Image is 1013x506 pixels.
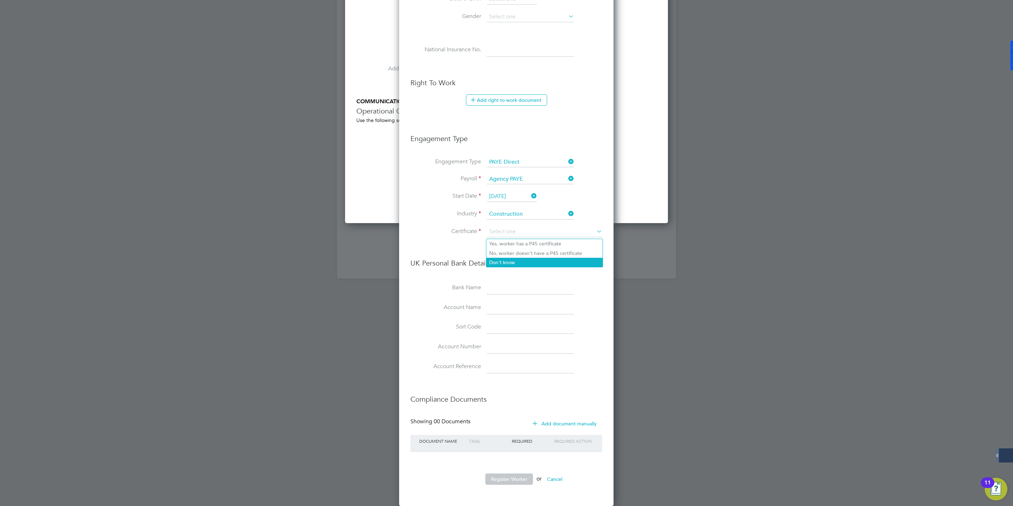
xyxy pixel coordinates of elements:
[486,249,603,258] li: No, worker doesn't have a P45 certificate
[410,192,481,200] label: Start Date
[410,363,481,370] label: Account Reference
[985,478,1007,500] button: Open Resource Center, 11 new notifications
[410,78,602,87] h3: Right To Work
[485,473,533,485] button: Register Worker
[410,228,481,235] label: Certificate
[356,98,657,105] h5: COMMUNICATIONS
[486,258,603,267] li: Don't know
[410,210,481,217] label: Industry
[410,323,481,331] label: Sort Code
[417,435,467,447] div: Document Name
[356,65,427,72] label: Additional H&S
[528,418,602,429] button: Add document manually
[356,30,427,37] label: Tools
[984,483,991,492] div: 11
[410,46,481,53] label: National Insurance No.
[434,418,470,425] span: 00 Documents
[486,239,603,248] li: Yes, worker has a P45 certificate
[487,174,574,184] input: Search for...
[467,435,510,447] div: Tags
[410,158,481,165] label: Engagement Type
[410,175,481,182] label: Payroll
[410,418,472,425] div: Showing
[356,117,657,123] div: Use the following section to share any operational communications between Supply Chain participants.
[466,94,547,106] button: Add right to work document
[487,157,574,167] input: Select one
[410,13,481,20] label: Gender
[410,127,602,143] h3: Engagement Type
[552,435,595,447] div: Required Action
[487,227,602,237] input: Select one
[410,284,481,291] label: Bank Name
[410,251,602,268] h3: UK Personal Bank Details
[410,388,602,404] h3: Compliance Documents
[410,343,481,350] label: Account Number
[487,191,537,202] input: Select one
[541,473,568,485] button: Cancel
[487,12,574,22] input: Select one
[356,106,657,116] h3: Operational Communications
[410,473,602,492] li: or
[510,435,553,447] div: Required
[410,304,481,311] label: Account Name
[487,209,574,220] input: Search for...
